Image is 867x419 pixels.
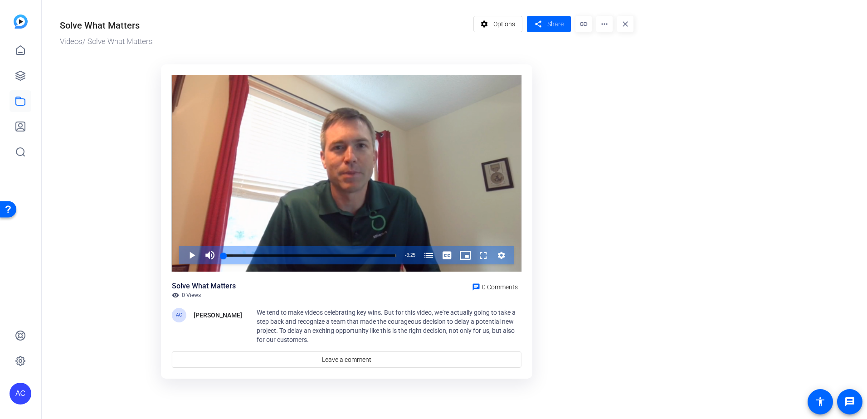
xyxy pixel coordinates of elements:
[844,396,855,407] mat-icon: message
[473,16,523,32] button: Options
[493,15,515,33] span: Options
[201,246,219,264] button: Mute
[322,355,371,365] span: Leave a comment
[224,254,396,257] div: Progress Bar
[407,253,415,258] span: 3:25
[596,16,613,32] mat-icon: more_horiz
[172,281,236,292] div: Solve What Matters
[182,292,201,299] span: 0 Views
[10,383,31,404] div: AC
[60,19,140,32] div: Solve What Matters
[183,246,201,264] button: Play
[575,16,592,32] mat-icon: link
[172,351,521,368] a: Leave a comment
[405,253,406,258] span: -
[172,292,179,299] mat-icon: visibility
[60,36,469,48] div: / Solve What Matters
[172,75,521,272] div: Video Player
[420,246,438,264] button: Chapters
[482,283,518,291] span: 0 Comments
[815,396,826,407] mat-icon: accessibility
[617,16,633,32] mat-icon: close
[472,283,480,291] mat-icon: chat
[194,310,242,321] div: [PERSON_NAME]
[527,16,571,32] button: Share
[468,281,521,292] a: 0 Comments
[547,19,564,29] span: Share
[257,309,516,343] span: We tend to make videos celebrating key wins. But for this video, we're actually going to take a s...
[60,37,83,46] a: Videos
[479,15,490,33] mat-icon: settings
[474,246,492,264] button: Fullscreen
[438,246,456,264] button: Captions
[456,246,474,264] button: Picture-in-Picture
[172,308,186,322] div: AC
[532,18,544,30] mat-icon: share
[14,15,28,29] img: blue-gradient.svg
